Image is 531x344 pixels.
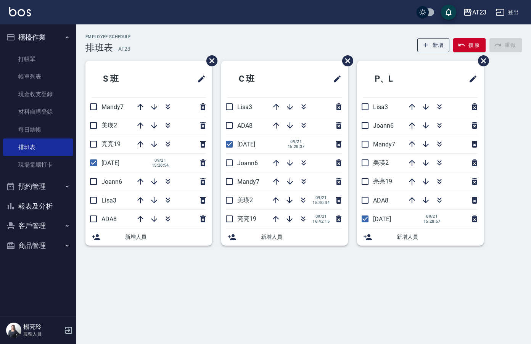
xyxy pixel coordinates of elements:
span: Joann6 [373,122,394,129]
h2: P、L [363,65,434,93]
span: 亮亮19 [237,215,256,222]
button: 預約管理 [3,177,73,196]
span: 亮亮19 [373,178,392,185]
span: Lisa3 [101,197,116,204]
span: ADA8 [101,215,117,223]
span: 09/21 [152,158,169,163]
div: AT23 [472,8,486,17]
span: 修改班表的標題 [328,70,342,88]
a: 每日結帳 [3,121,73,138]
span: ADA8 [237,122,253,129]
span: 新增人員 [125,233,206,241]
p: 服務人員 [23,331,62,338]
button: AT23 [460,5,489,20]
h2: Employee Schedule [85,34,131,39]
span: 09/21 [312,214,330,219]
span: 美瑛2 [237,196,253,204]
div: 新增人員 [85,228,212,246]
span: 16:42:15 [312,219,330,224]
span: Mandy7 [373,141,395,148]
h5: 楊亮玲 [23,323,62,331]
button: 登出 [492,5,522,19]
span: 09/21 [312,195,330,200]
button: 商品管理 [3,236,73,256]
span: 刪除班表 [336,50,354,72]
span: 亮亮19 [101,140,121,148]
h3: 排班表 [85,42,113,53]
h2: S 班 [92,65,161,93]
h2: C 班 [227,65,297,93]
a: 材料自購登錄 [3,103,73,121]
a: 帳單列表 [3,68,73,85]
span: 15:28:57 [423,219,441,224]
span: Lisa3 [237,103,252,111]
a: 現場電腦打卡 [3,156,73,174]
div: 新增人員 [357,228,484,246]
span: 美瑛2 [373,159,389,166]
span: Joann6 [101,178,122,185]
span: Lisa3 [373,103,388,111]
span: 15:28:54 [152,163,169,168]
span: 09/21 [288,139,305,144]
h6: — AT23 [113,45,130,53]
span: 15:30:34 [312,200,330,205]
span: 新增人員 [397,233,478,241]
span: [DATE] [237,141,255,148]
span: 修改班表的標題 [192,70,206,88]
span: 修改班表的標題 [464,70,478,88]
span: [DATE] [373,215,391,223]
span: ADA8 [373,197,388,204]
div: 新增人員 [221,228,348,246]
button: 客戶管理 [3,216,73,236]
span: Mandy7 [101,103,124,111]
a: 打帳單 [3,50,73,68]
button: save [441,5,456,20]
span: 刪除班表 [201,50,219,72]
img: Logo [9,7,31,16]
span: 美瑛2 [101,122,117,129]
a: 現金收支登錄 [3,85,73,103]
button: 新增 [417,38,450,52]
a: 排班表 [3,138,73,156]
span: 09/21 [423,214,441,219]
button: 櫃檯作業 [3,27,73,47]
img: Person [6,323,21,338]
span: [DATE] [101,159,119,167]
span: Joann6 [237,159,258,167]
span: 刪除班表 [472,50,490,72]
span: Mandy7 [237,178,259,185]
button: 復原 [453,38,486,52]
button: 報表及分析 [3,196,73,216]
span: 15:28:37 [288,144,305,149]
span: 新增人員 [261,233,342,241]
